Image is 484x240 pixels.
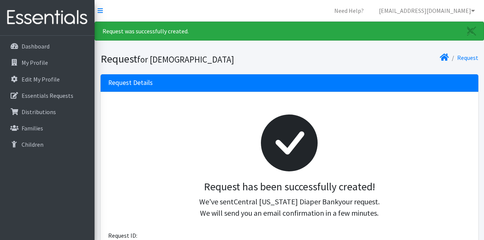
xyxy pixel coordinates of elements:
[234,197,338,206] span: Central [US_STATE] Diaper Bank
[22,92,73,99] p: Essentials Requests
[328,3,370,18] a: Need Help?
[114,196,465,219] p: We've sent your request. We will send you an email confirmation in a few minutes.
[108,79,153,87] h3: Request Details
[3,55,92,70] a: My Profile
[22,42,50,50] p: Dashboard
[95,22,484,41] div: Request was successfully created.
[3,104,92,119] a: Distributions
[22,141,43,148] p: Children
[3,72,92,87] a: Edit My Profile
[3,137,92,152] a: Children
[137,54,234,65] small: for [DEMOGRAPHIC_DATA]
[3,88,92,103] a: Essentials Requests
[3,121,92,136] a: Families
[114,180,465,193] h3: Request has been successfully created!
[459,22,484,40] a: Close
[22,59,48,66] p: My Profile
[101,52,287,66] h1: Request
[3,39,92,54] a: Dashboard
[457,54,478,61] a: Request
[22,124,43,132] p: Families
[22,75,60,83] p: Edit My Profile
[108,232,137,239] span: Request ID:
[22,108,56,116] p: Distributions
[3,5,92,30] img: HumanEssentials
[373,3,481,18] a: [EMAIL_ADDRESS][DOMAIN_NAME]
